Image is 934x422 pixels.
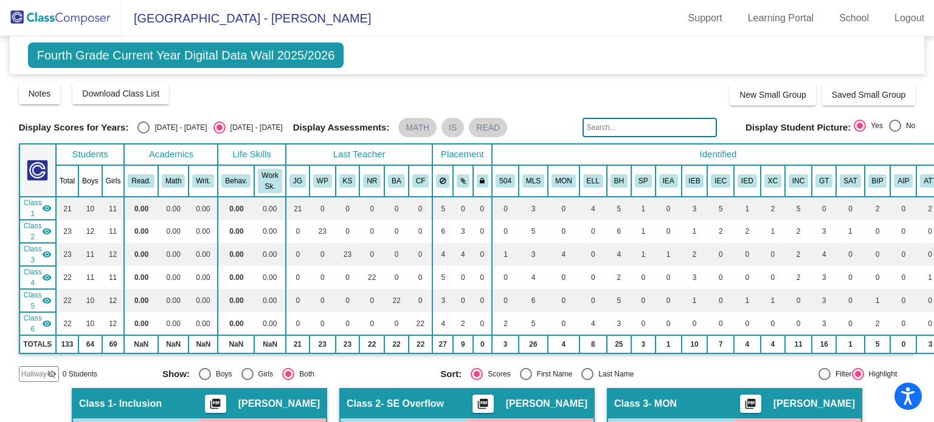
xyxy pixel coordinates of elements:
[739,90,806,100] span: New Small Group
[310,197,336,220] td: 0
[519,266,548,289] td: 4
[384,266,409,289] td: 0
[476,398,490,415] mat-icon: picture_as_pdf
[336,289,360,312] td: 0
[656,243,682,266] td: 1
[72,83,169,104] button: Download Class List
[579,243,607,266] td: 0
[866,120,883,131] div: Yes
[19,197,56,220] td: Jill Glauvitz - Inclusion
[836,220,864,243] td: 1
[552,174,576,188] button: MON
[492,165,519,197] th: 504 Plan
[453,266,473,289] td: 0
[682,220,708,243] td: 1
[740,395,761,413] button: Print Students Details
[890,197,916,220] td: 0
[189,243,218,266] td: 0.00
[785,243,812,266] td: 2
[656,266,682,289] td: 0
[865,289,891,312] td: 1
[56,197,78,220] td: 21
[286,144,433,165] th: Last Teacher
[492,266,519,289] td: 0
[128,174,154,188] button: Read.
[579,220,607,243] td: 0
[682,165,708,197] th: IEP - B
[189,289,218,312] td: 0.00
[579,289,607,312] td: 0
[492,289,519,312] td: 0
[840,174,860,188] button: SAT
[761,266,785,289] td: 0
[310,243,336,266] td: 0
[738,174,757,188] button: IED
[894,174,913,188] button: AIP
[519,197,548,220] td: 3
[124,312,158,335] td: 0.00
[359,220,384,243] td: 0
[679,9,732,28] a: Support
[42,226,52,236] mat-icon: visibility
[124,144,218,165] th: Academics
[519,165,548,197] th: MLSS
[656,165,682,197] th: IEP - A
[868,174,887,188] button: BIP
[711,174,730,188] button: IEC
[890,266,916,289] td: 0
[707,165,734,197] th: IEP - C
[310,165,336,197] th: William Pichette
[473,165,493,197] th: Keep with teacher
[56,289,78,312] td: 22
[812,165,836,197] th: Gifted and Talented
[548,243,579,266] td: 4
[313,174,332,188] button: WP
[124,289,158,312] td: 0.00
[384,289,409,312] td: 22
[19,220,56,243] td: William Pichette - SE Overflow
[473,312,493,335] td: 0
[865,165,891,197] th: Behavior Intervention Plan
[339,174,356,188] button: KS
[473,197,493,220] td: 0
[310,220,336,243] td: 23
[218,144,285,165] th: Life Skills
[102,243,125,266] td: 12
[78,243,102,266] td: 11
[78,266,102,289] td: 11
[78,165,102,197] th: Boys
[583,118,717,137] input: Search...
[734,243,761,266] td: 0
[258,169,282,193] button: Work Sk.
[890,243,916,266] td: 0
[359,266,384,289] td: 22
[472,395,494,413] button: Print Students Details
[785,197,812,220] td: 5
[745,122,851,133] span: Display Student Picture:
[254,197,285,220] td: 0.00
[208,398,223,415] mat-icon: picture_as_pdf
[42,250,52,259] mat-icon: visibility
[890,289,916,312] td: 0
[19,266,56,289] td: Neil Rambaldi - No Class Name
[432,144,492,165] th: Placement
[24,243,42,265] span: Class 3
[761,197,785,220] td: 2
[82,89,159,98] span: Download Class List
[519,220,548,243] td: 5
[854,120,915,135] mat-radio-group: Select an option
[78,220,102,243] td: 12
[24,220,42,242] span: Class 2
[607,243,631,266] td: 4
[812,289,836,312] td: 3
[832,90,905,100] span: Saved Small Group
[836,266,864,289] td: 0
[289,174,306,188] button: JG
[359,289,384,312] td: 0
[336,312,360,335] td: 0
[812,243,836,266] td: 4
[492,197,519,220] td: 0
[432,220,453,243] td: 6
[656,197,682,220] td: 0
[310,266,336,289] td: 0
